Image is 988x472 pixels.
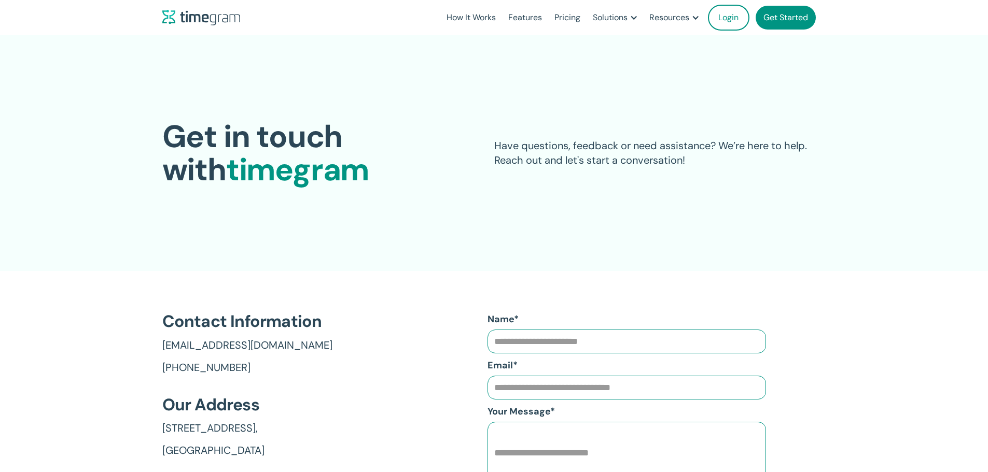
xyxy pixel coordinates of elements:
[162,312,336,331] h2: Contact Information
[488,312,767,327] label: Name*
[162,120,494,186] h1: Get in touch with
[162,361,336,375] a: [PHONE_NUMBER]
[649,10,689,25] div: Resources
[226,149,369,190] span: timegram
[708,5,749,31] a: Login
[494,139,807,168] p: Have questions, feedback or need assistance? We’re here to help. Reach out and let's start a conv...
[162,421,336,436] a: [STREET_ADDRESS],
[488,405,767,419] label: Your Message*
[488,359,767,373] label: Email*
[162,396,336,414] h2: Our Address
[756,6,816,30] a: Get Started
[162,338,336,353] a: [EMAIL_ADDRESS][DOMAIN_NAME]
[162,444,336,458] a: [GEOGRAPHIC_DATA]
[593,10,628,25] div: Solutions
